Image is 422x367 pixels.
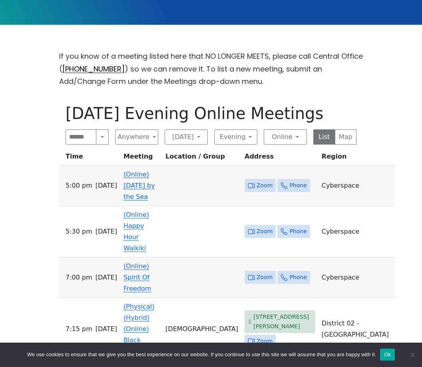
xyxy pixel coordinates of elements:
[66,323,92,335] span: 7:15 PM
[96,226,117,237] span: [DATE]
[214,129,257,145] button: Evening
[66,104,356,123] h1: [DATE] Evening Online Meetings
[313,129,335,145] button: List
[318,206,395,258] td: Cyberspace
[257,336,273,346] span: Zoom
[66,180,92,191] span: 5:00 PM
[123,211,149,252] a: (Online) Happy Hour Waikiki
[120,151,162,166] th: Meeting
[257,181,273,190] span: Zoom
[408,351,416,359] span: No
[264,129,307,145] button: Online
[123,303,159,355] a: (Physical)(Hybrid)(Online) Black Experience
[66,272,92,283] span: 7:00 PM
[318,258,395,298] td: Cyberspace
[289,226,307,236] span: Phone
[318,166,395,206] td: Cyberspace
[335,129,357,145] button: Map
[380,349,395,361] button: Ok
[96,180,117,191] span: [DATE]
[289,181,307,190] span: Phone
[253,312,312,331] span: [STREET_ADDRESS][PERSON_NAME]
[27,351,376,359] span: We use cookies to ensure that we give you the best experience on our website. If you continue to ...
[96,129,109,145] button: Search
[115,129,158,145] button: Anywhere
[123,171,155,200] a: (Online) [DATE] by the Sea
[162,298,241,361] td: [DEMOGRAPHIC_DATA]
[96,323,117,335] span: [DATE]
[62,64,125,74] a: [PHONE_NUMBER]
[318,298,395,361] td: District 02 - [GEOGRAPHIC_DATA]
[66,226,92,237] span: 5:30 PM
[318,151,395,166] th: Region
[289,272,307,282] span: Phone
[162,151,241,166] th: Location / Group
[241,151,318,166] th: Address
[257,226,273,236] span: Zoom
[123,262,151,292] a: (Online) Spirit Of Freedom
[165,129,208,145] button: [DATE]
[96,272,117,283] span: [DATE]
[66,129,96,145] input: Search
[59,50,363,88] p: If you know of a meeting listed here that NO LONGER MEETS, please call Central Office ( ) so we c...
[257,272,273,282] span: Zoom
[59,151,120,166] th: Time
